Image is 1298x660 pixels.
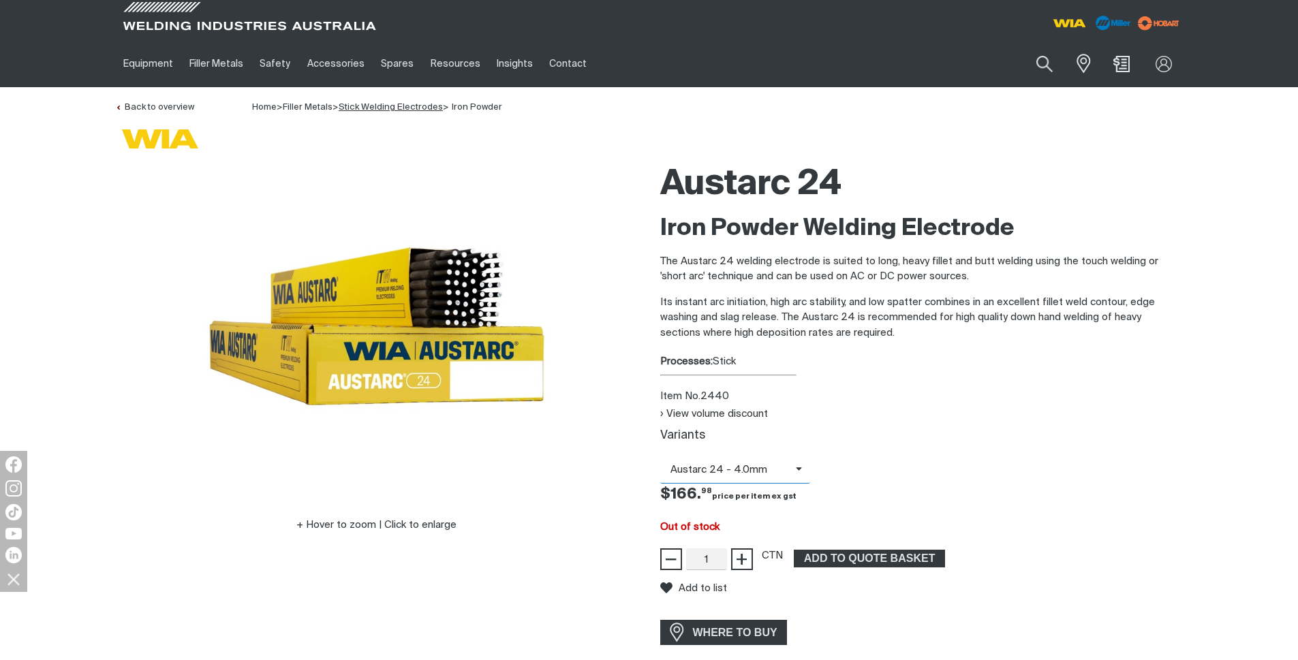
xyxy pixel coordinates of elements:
img: YouTube [5,528,22,539]
a: Insights [489,40,541,87]
a: WHERE TO BUY [660,620,788,645]
a: Safety [251,40,298,87]
span: + [735,548,748,571]
a: Spares [373,40,422,87]
div: Price [649,484,1194,506]
input: Product name or item number... [1004,48,1068,80]
button: View volume discount [660,408,768,420]
span: Add to list [679,582,727,594]
a: Filler Metals [181,40,251,87]
nav: Main [115,40,916,87]
a: Home [252,103,277,112]
a: Equipment [115,40,181,87]
span: − [664,548,677,571]
label: Variants [660,430,705,441]
button: Add Austarc 24 4.0mm 5kg Pack to the shopping cart [794,550,945,567]
a: Filler Metals [283,103,333,112]
h2: Iron Powder Welding Electrode [660,214,1184,244]
a: Back to overview [115,103,194,112]
a: Resources [422,40,488,87]
img: TikTok [5,504,22,520]
div: CTN [762,548,783,564]
a: Accessories [299,40,373,87]
span: ADD TO QUOTE BASKET [795,550,944,567]
span: > [443,103,449,112]
img: LinkedIn [5,547,22,563]
button: Add to list [660,582,727,594]
img: hide socials [2,567,25,591]
div: Stick [660,354,1184,370]
a: Shopping cart (0 product(s)) [1111,56,1132,72]
img: miller [1134,13,1184,33]
button: Hover to zoom | Click to enlarge [288,517,465,533]
a: Stick Welding Electrodes [339,103,443,112]
span: Austarc 24 - 4.0mm [660,462,796,478]
a: Iron Powder [452,103,502,112]
span: $166. [660,487,797,502]
img: Austarc 24 [206,156,547,497]
img: Instagram [5,480,22,497]
div: Item No. 2440 [660,389,1184,405]
a: Contact [541,40,595,87]
sup: 98 [701,487,712,494]
span: > [333,103,339,112]
span: WHERE TO BUY [684,622,786,644]
span: > [277,103,283,112]
span: Out of stock [660,522,720,532]
p: The Austarc 24 welding electrode is suited to long, heavy fillet and butt welding using the touch... [660,254,1184,285]
button: Search products [1021,48,1068,80]
p: Its instant arc initiation, high arc stability, and low spatter combines in an excellent fillet w... [660,295,1184,341]
h1: Austarc 24 [660,163,1184,207]
img: Facebook [5,456,22,473]
strong: Processes: [660,356,713,366]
